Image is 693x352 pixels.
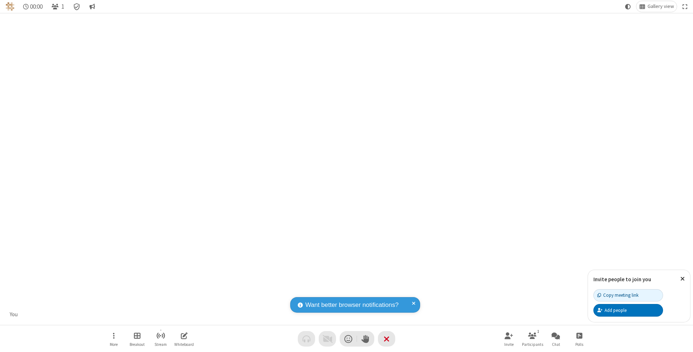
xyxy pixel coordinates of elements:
[86,1,98,12] button: Conversation
[61,3,64,10] span: 1
[575,342,583,347] span: Polls
[103,329,125,349] button: Open menu
[20,1,46,12] div: Timer
[545,329,567,349] button: Open chat
[680,1,690,12] button: Fullscreen
[173,329,195,349] button: Open shared whiteboard
[305,300,398,310] span: Want better browser notifications?
[154,342,167,347] span: Stream
[126,329,148,349] button: Manage Breakout Rooms
[48,1,67,12] button: Open participant list
[593,276,651,283] label: Invite people to join you
[498,329,520,349] button: Invite participants (⌘+Shift+I)
[174,342,194,347] span: Whiteboard
[6,2,14,11] img: QA Selenium DO NOT DELETE OR CHANGE
[622,1,634,12] button: Using system theme
[568,329,590,349] button: Open poll
[378,331,395,347] button: End or leave meeting
[130,342,145,347] span: Breakout
[340,331,357,347] button: Send a reaction
[522,329,543,349] button: Open participant list
[150,329,171,349] button: Start streaming
[593,289,663,301] button: Copy meeting link
[597,292,638,299] div: Copy meeting link
[357,331,374,347] button: Raise hand
[298,331,315,347] button: Audio problem - check your Internet connection or call by phone
[593,304,663,316] button: Add people
[636,1,677,12] button: Change layout
[30,3,43,10] span: 00:00
[535,328,541,335] div: 1
[319,331,336,347] button: Video
[552,342,560,347] span: Chat
[110,342,118,347] span: More
[522,342,543,347] span: Participants
[504,342,514,347] span: Invite
[7,310,21,319] div: You
[648,4,674,9] span: Gallery view
[70,1,84,12] div: Meeting details Encryption enabled
[675,270,690,288] button: Close popover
